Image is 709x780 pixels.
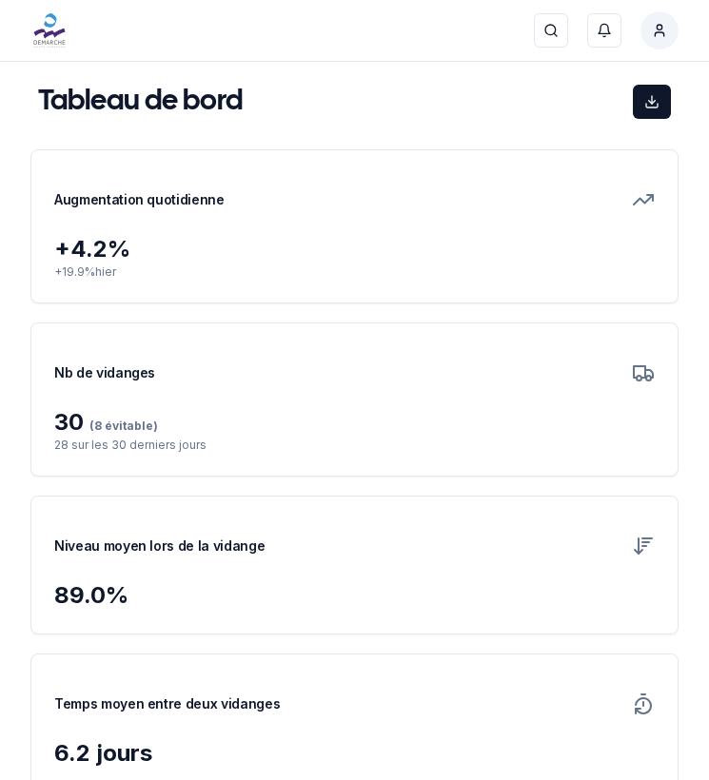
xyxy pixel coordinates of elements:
div: 6.2 jours [54,738,655,769]
div: 89.0 % [54,580,655,611]
h3: Augmentation quotidienne [54,173,225,226]
p: + 19.9 % hier [54,264,655,280]
div: 30 [54,407,655,438]
span: (8 évitable) [84,419,158,433]
h1: Tableau de bord [38,85,243,119]
h3: Niveau moyen lors de la vidange [54,519,265,573]
h3: Nb de vidanges [54,346,155,400]
div: + 4.2 % [54,234,655,264]
p: 28 sur les 30 derniers jours [54,438,655,453]
img: Démarche Logo [30,11,69,49]
h3: Temps moyen entre deux vidanges [54,677,280,731]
